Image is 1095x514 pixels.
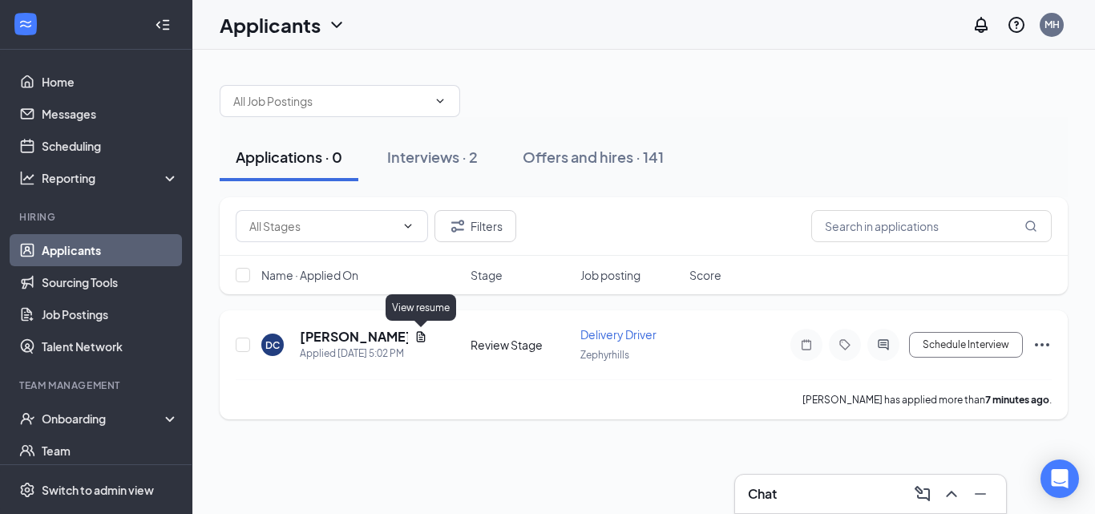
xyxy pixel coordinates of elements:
div: Onboarding [42,411,165,427]
svg: UserCheck [19,411,35,427]
span: Delivery Driver [580,327,657,342]
span: Stage [471,267,503,283]
a: Sourcing Tools [42,266,179,298]
div: DC [265,338,280,352]
div: Applied [DATE] 5:02 PM [300,346,427,362]
input: All Stages [249,217,395,235]
svg: WorkstreamLogo [18,16,34,32]
div: Review Stage [471,337,571,353]
svg: Settings [19,482,35,498]
div: MH [1044,18,1060,31]
div: Hiring [19,210,176,224]
span: Score [689,267,721,283]
svg: Notifications [972,15,991,34]
button: ChevronUp [939,481,964,507]
input: Search in applications [811,210,1052,242]
svg: ActiveChat [874,338,893,351]
svg: Collapse [155,17,171,33]
h3: Chat [748,485,777,503]
svg: Analysis [19,170,35,186]
a: Talent Network [42,330,179,362]
svg: ComposeMessage [913,484,932,504]
div: Reporting [42,170,180,186]
div: Open Intercom Messenger [1040,459,1079,498]
span: Name · Applied On [261,267,358,283]
h5: [PERSON_NAME] [300,328,408,346]
svg: Filter [448,217,467,236]
svg: Document [414,330,427,343]
svg: ChevronUp [942,484,961,504]
div: Interviews · 2 [387,147,478,167]
span: Job posting [580,267,640,283]
a: Scheduling [42,130,179,162]
div: Switch to admin view [42,482,154,498]
a: Team [42,435,179,467]
button: Minimize [968,481,993,507]
b: 7 minutes ago [985,394,1049,406]
svg: ChevronDown [434,95,446,107]
svg: QuestionInfo [1007,15,1026,34]
svg: ChevronDown [402,220,414,233]
input: All Job Postings [233,92,427,110]
svg: Ellipses [1032,335,1052,354]
h1: Applicants [220,11,321,38]
svg: Tag [835,338,855,351]
a: Messages [42,98,179,130]
span: Zephyrhills [580,349,629,361]
button: Filter Filters [434,210,516,242]
svg: ChevronDown [327,15,346,34]
div: Team Management [19,378,176,392]
p: [PERSON_NAME] has applied more than . [802,393,1052,407]
button: ComposeMessage [910,481,935,507]
a: Home [42,66,179,98]
a: Applicants [42,234,179,266]
button: Schedule Interview [909,332,1023,358]
svg: Minimize [971,484,990,504]
svg: MagnifyingGlass [1024,220,1037,233]
div: View resume [386,294,456,321]
div: Applications · 0 [236,147,342,167]
a: Job Postings [42,298,179,330]
div: Offers and hires · 141 [523,147,664,167]
svg: Note [797,338,816,351]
